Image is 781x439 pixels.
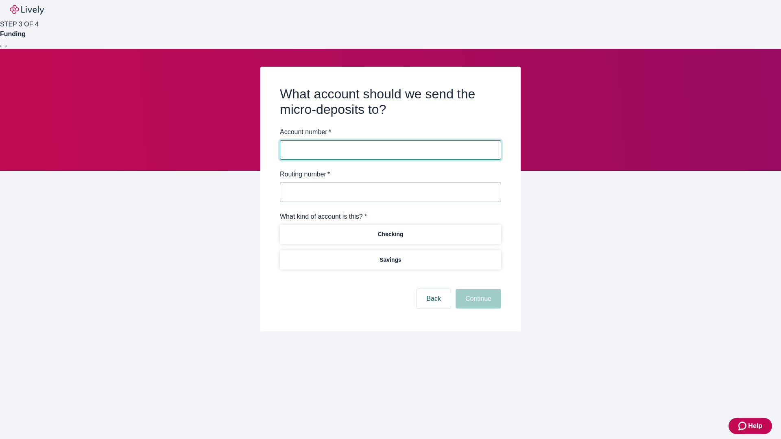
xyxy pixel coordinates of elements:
[280,225,501,244] button: Checking
[280,212,367,222] label: What kind of account is this? *
[729,418,772,434] button: Zendesk support iconHelp
[10,5,44,15] img: Lively
[738,421,748,431] svg: Zendesk support icon
[748,421,762,431] span: Help
[280,170,330,179] label: Routing number
[377,230,403,239] p: Checking
[280,250,501,269] button: Savings
[380,256,401,264] p: Savings
[417,289,451,309] button: Back
[280,127,331,137] label: Account number
[280,86,501,117] h2: What account should we send the micro-deposits to?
